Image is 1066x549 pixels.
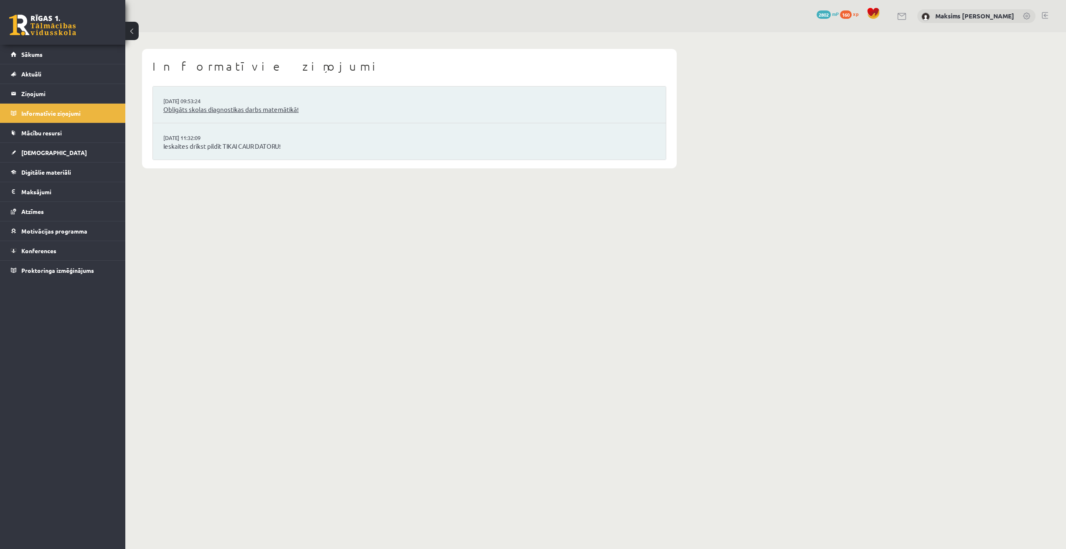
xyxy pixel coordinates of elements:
a: Proktoringa izmēģinājums [11,261,115,280]
legend: Ziņojumi [21,84,115,103]
a: 2802 mP [817,10,839,17]
a: Aktuāli [11,64,115,84]
legend: Maksājumi [21,182,115,201]
h1: Informatīvie ziņojumi [152,59,666,74]
span: 2802 [817,10,831,19]
a: [DATE] 09:53:24 [163,97,226,105]
span: [DEMOGRAPHIC_DATA] [21,149,87,156]
span: Mācību resursi [21,129,62,137]
span: xp [853,10,858,17]
a: [DATE] 11:32:09 [163,134,226,142]
img: Maksims Mihails Blizņuks [921,13,930,21]
a: [DEMOGRAPHIC_DATA] [11,143,115,162]
a: Mācību resursi [11,123,115,142]
a: Ieskaites drīkst pildīt TIKAI CAUR DATORU! [163,142,655,151]
a: Informatīvie ziņojumi [11,104,115,123]
span: Aktuāli [21,70,41,78]
a: Digitālie materiāli [11,163,115,182]
span: Konferences [21,247,56,254]
a: Konferences [11,241,115,260]
a: Maksājumi [11,182,115,201]
span: 160 [840,10,852,19]
span: Sākums [21,51,43,58]
a: Sākums [11,45,115,64]
span: Motivācijas programma [21,227,87,235]
legend: Informatīvie ziņojumi [21,104,115,123]
a: Motivācijas programma [11,221,115,241]
a: Maksims [PERSON_NAME] [935,12,1014,20]
span: mP [832,10,839,17]
span: Proktoringa izmēģinājums [21,267,94,274]
a: Rīgas 1. Tālmācības vidusskola [9,15,76,36]
span: Digitālie materiāli [21,168,71,176]
span: Atzīmes [21,208,44,215]
a: Atzīmes [11,202,115,221]
a: Obligāts skolas diagnostikas darbs matemātikā! [163,105,655,114]
a: Ziņojumi [11,84,115,103]
a: 160 xp [840,10,863,17]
